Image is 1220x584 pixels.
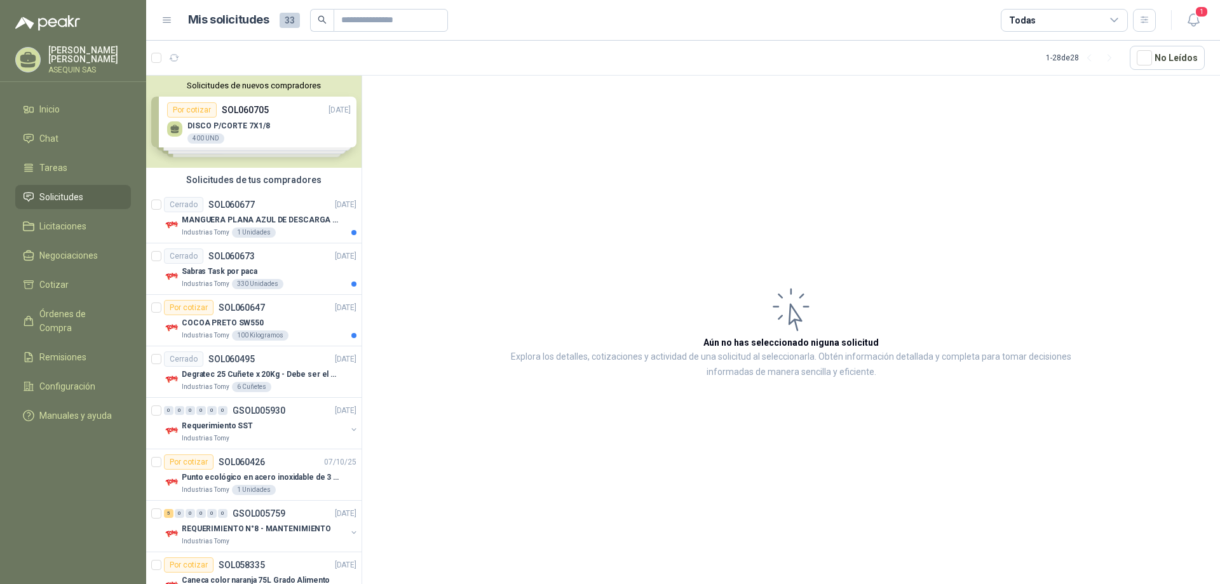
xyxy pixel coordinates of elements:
img: Company Logo [164,526,179,541]
a: Licitaciones [15,214,131,238]
p: [PERSON_NAME] [PERSON_NAME] [48,46,131,64]
span: 1 [1195,6,1209,18]
p: Industrias Tomy [182,433,229,444]
img: Company Logo [164,269,179,284]
span: Cotizar [39,278,69,292]
p: [DATE] [335,302,356,314]
div: 5 [164,509,173,518]
p: ASEQUIN SAS [48,66,131,74]
img: Company Logo [164,372,179,387]
a: 0 0 0 0 0 0 GSOL005930[DATE] Company LogoRequerimiento SSTIndustrias Tomy [164,403,359,444]
div: Cerrado [164,197,203,212]
p: GSOL005759 [233,509,285,518]
div: 0 [218,509,227,518]
a: Manuales y ayuda [15,404,131,428]
p: Industrias Tomy [182,330,229,341]
p: SOL060673 [208,252,255,261]
div: 1 Unidades [232,485,276,495]
p: SOL060426 [219,458,265,466]
div: Cerrado [164,248,203,264]
a: 5 0 0 0 0 0 GSOL005759[DATE] Company LogoREQUERIMIENTO N°8 - MANTENIMIENTOIndustrias Tomy [164,506,359,547]
p: [DATE] [335,559,356,571]
p: Industrias Tomy [182,279,229,289]
div: 0 [196,406,206,415]
img: Company Logo [164,320,179,336]
p: [DATE] [335,405,356,417]
h1: Mis solicitudes [188,11,269,29]
a: CerradoSOL060673[DATE] Company LogoSabras Task por pacaIndustrias Tomy330 Unidades [146,243,362,295]
img: Company Logo [164,217,179,233]
p: [DATE] [335,250,356,262]
a: Inicio [15,97,131,121]
p: SOL060677 [208,200,255,209]
p: Industrias Tomy [182,382,229,392]
div: Por cotizar [164,300,213,315]
a: Configuración [15,374,131,398]
span: Licitaciones [39,219,86,233]
p: [DATE] [335,508,356,520]
span: Tareas [39,161,67,175]
p: GSOL005930 [233,406,285,415]
h3: Aún no has seleccionado niguna solicitud [703,336,879,350]
p: Industrias Tomy [182,536,229,547]
div: 1 - 28 de 28 [1046,48,1120,68]
img: Logo peakr [15,15,80,31]
a: Negociaciones [15,243,131,268]
a: Solicitudes [15,185,131,209]
button: No Leídos [1130,46,1205,70]
a: Cotizar [15,273,131,297]
a: Chat [15,126,131,151]
p: [DATE] [335,199,356,211]
div: 330 Unidades [232,279,283,289]
p: Punto ecológico en acero inoxidable de 3 puestos, con capacidad para 53 Litros por cada división. [182,472,340,484]
img: Company Logo [164,475,179,490]
p: Industrias Tomy [182,485,229,495]
div: 0 [196,509,206,518]
p: Explora los detalles, cotizaciones y actividad de una solicitud al seleccionarla. Obtén informaci... [489,350,1093,380]
p: COCOA PRETO SW550 [182,317,264,329]
div: 0 [164,406,173,415]
p: Requerimiento SST [182,420,253,432]
div: 0 [218,406,227,415]
div: Por cotizar [164,557,213,573]
p: Sabras Task por paca [182,266,257,278]
div: 0 [207,509,217,518]
span: Inicio [39,102,60,116]
div: 0 [186,509,195,518]
button: Solicitudes de nuevos compradores [151,81,356,90]
div: Por cotizar [164,454,213,470]
p: SOL060495 [208,355,255,363]
a: Remisiones [15,345,131,369]
a: Tareas [15,156,131,180]
p: 07/10/25 [324,456,356,468]
div: 0 [207,406,217,415]
span: search [318,15,327,24]
a: Por cotizarSOL060647[DATE] Company LogoCOCOA PRETO SW550Industrias Tomy100 Kilogramos [146,295,362,346]
div: 1 Unidades [232,227,276,238]
div: 0 [186,406,195,415]
span: Órdenes de Compra [39,307,119,335]
p: SOL060647 [219,303,265,312]
a: Por cotizarSOL06042607/10/25 Company LogoPunto ecológico en acero inoxidable de 3 puestos, con ca... [146,449,362,501]
span: Manuales y ayuda [39,409,112,423]
span: 33 [280,13,300,28]
p: SOL058335 [219,560,265,569]
a: Órdenes de Compra [15,302,131,340]
p: [DATE] [335,353,356,365]
span: Remisiones [39,350,86,364]
span: Configuración [39,379,95,393]
div: Cerrado [164,351,203,367]
div: 0 [175,509,184,518]
p: Industrias Tomy [182,227,229,238]
div: 100 Kilogramos [232,330,288,341]
img: Company Logo [164,423,179,438]
a: CerradoSOL060495[DATE] Company LogoDegratec 25 Cuñete x 20Kg - Debe ser el de Tecnas (por ahora h... [146,346,362,398]
a: CerradoSOL060677[DATE] Company LogoMANGUERA PLANA AZUL DE DESCARGA 60 PSI X 20 METROS CON UNION D... [146,192,362,243]
span: Chat [39,132,58,146]
div: Solicitudes de nuevos compradoresPor cotizarSOL060705[DATE] DISCO P/CORTE 7X1/8400 UNDPor cotizar... [146,76,362,168]
p: MANGUERA PLANA AZUL DE DESCARGA 60 PSI X 20 METROS CON UNION DE 6” MAS ABRAZADERAS METALICAS DE 6” [182,214,340,226]
span: Negociaciones [39,248,98,262]
button: 1 [1182,9,1205,32]
p: REQUERIMIENTO N°8 - MANTENIMIENTO [182,523,331,535]
div: 0 [175,406,184,415]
